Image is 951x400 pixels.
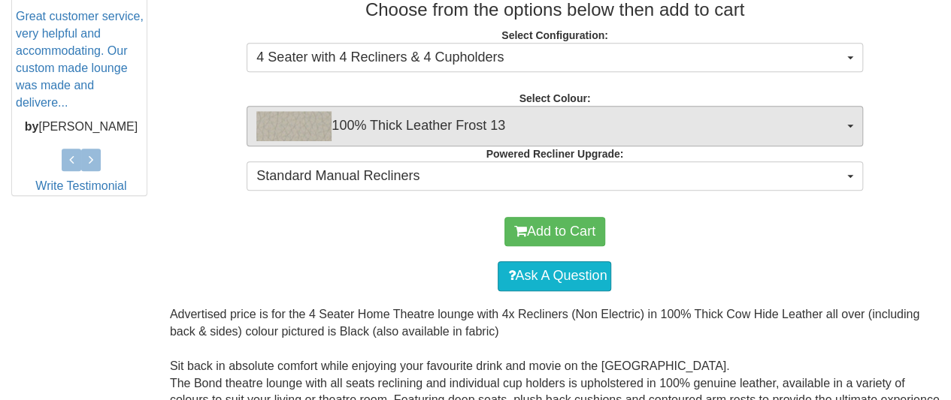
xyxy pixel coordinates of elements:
[256,48,843,68] span: 4 Seater with 4 Recliners & 4 Cupholders
[256,111,332,141] img: 100% Thick Leather Frost 13
[16,10,144,108] a: Great customer service, very helpful and accommodating. Our custom made lounge was made and deliv...
[256,111,843,141] span: 100% Thick Leather Frost 13
[501,29,608,41] strong: Select Configuration:
[16,119,147,136] p: [PERSON_NAME]
[519,92,590,104] strong: Select Colour:
[498,261,611,291] a: Ask A Question
[25,120,39,133] b: by
[247,43,862,73] button: 4 Seater with 4 Recliners & 4 Cupholders
[247,106,862,146] button: 100% Thick Leather Frost 13100% Thick Leather Frost 13
[247,161,862,191] button: Standard Manual Recliners
[486,148,623,160] strong: Powered Recliner Upgrade:
[504,217,605,247] button: Add to Cart
[35,179,126,192] a: Write Testimonial
[256,167,843,186] span: Standard Manual Recliners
